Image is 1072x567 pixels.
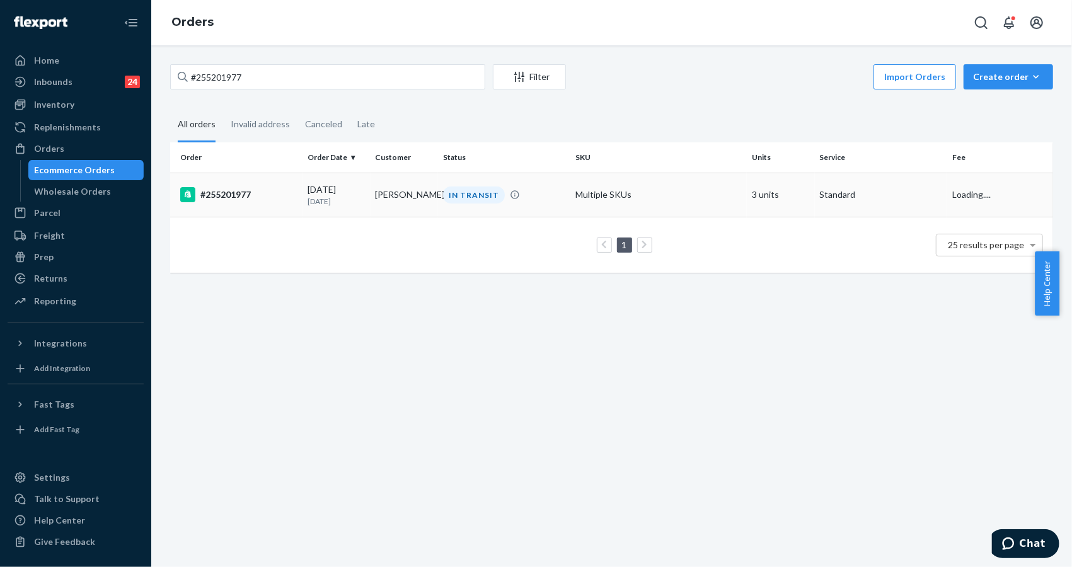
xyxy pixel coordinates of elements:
[35,185,112,198] div: Wholesale Orders
[8,139,144,159] a: Orders
[34,98,74,111] div: Inventory
[34,54,59,67] div: Home
[964,64,1053,89] button: Create order
[493,64,566,89] button: Filter
[8,489,144,509] button: Talk to Support
[8,247,144,267] a: Prep
[14,16,67,29] img: Flexport logo
[171,15,214,29] a: Orders
[34,337,87,350] div: Integrations
[8,226,144,246] a: Freight
[443,186,505,203] div: IN TRANSIT
[34,251,54,263] div: Prep
[8,268,144,289] a: Returns
[8,291,144,311] a: Reporting
[8,50,144,71] a: Home
[34,535,95,548] div: Give Feedback
[570,173,747,217] td: Multiple SKUs
[8,510,144,530] a: Help Center
[8,333,144,353] button: Integrations
[8,420,144,440] a: Add Fast Tag
[996,10,1022,35] button: Open notifications
[34,398,74,411] div: Fast Tags
[34,363,90,374] div: Add Integration
[170,64,485,89] input: Search orders
[747,142,814,173] th: Units
[371,173,438,217] td: [PERSON_NAME]
[8,394,144,415] button: Fast Tags
[308,196,365,207] p: [DATE]
[947,173,1053,217] td: Loading....
[8,467,144,488] a: Settings
[34,207,61,219] div: Parcel
[873,64,956,89] button: Import Orders
[34,471,70,484] div: Settings
[34,514,85,527] div: Help Center
[357,108,375,140] div: Late
[820,188,942,201] p: Standard
[8,203,144,223] a: Parcel
[747,173,814,217] td: 3 units
[308,183,365,207] div: [DATE]
[570,142,747,173] th: SKU
[161,4,224,41] ol: breadcrumbs
[376,152,433,163] div: Customer
[815,142,947,173] th: Service
[8,72,144,92] a: Inbounds24
[8,358,144,379] a: Add Integration
[34,76,72,88] div: Inbounds
[180,187,297,202] div: #255201977
[34,121,101,134] div: Replenishments
[125,76,140,88] div: 24
[34,229,65,242] div: Freight
[305,108,342,140] div: Canceled
[231,108,290,140] div: Invalid address
[1035,251,1059,316] button: Help Center
[118,10,144,35] button: Close Navigation
[34,295,76,307] div: Reporting
[1024,10,1049,35] button: Open account menu
[620,239,630,250] a: Page 1 is your current page
[28,160,144,180] a: Ecommerce Orders
[973,71,1044,83] div: Create order
[178,108,216,142] div: All orders
[303,142,370,173] th: Order Date
[948,239,1025,250] span: 25 results per page
[493,71,565,83] div: Filter
[969,10,994,35] button: Open Search Box
[8,117,144,137] a: Replenishments
[34,424,79,435] div: Add Fast Tag
[8,94,144,115] a: Inventory
[947,142,1053,173] th: Fee
[34,493,100,505] div: Talk to Support
[35,164,115,176] div: Ecommerce Orders
[34,272,67,285] div: Returns
[8,532,144,552] button: Give Feedback
[438,142,570,173] th: Status
[34,142,64,155] div: Orders
[170,142,303,173] th: Order
[992,529,1059,561] iframe: Opens a widget where you can chat to one of our agents
[28,181,144,202] a: Wholesale Orders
